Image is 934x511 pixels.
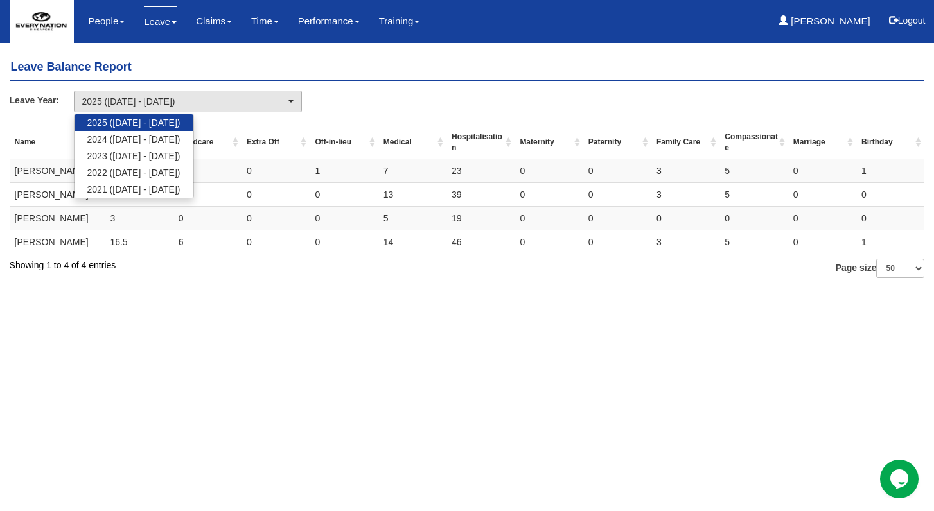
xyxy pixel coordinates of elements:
[836,259,925,278] label: Page size
[856,183,924,207] td: 0
[242,159,310,183] td: 0
[651,183,719,207] td: 3
[378,126,446,159] th: Medical : activate to sort column ascending
[856,159,924,183] td: 1
[378,159,446,183] td: 7
[89,6,125,36] a: People
[515,126,583,159] th: Maternity : activate to sort column ascending
[446,230,515,254] td: 46
[87,166,181,179] span: 2022 ([DATE] - [DATE])
[173,183,242,207] td: 0
[788,230,856,254] td: 0
[87,116,181,129] span: 2025 ([DATE] - [DATE])
[856,126,924,159] th: Birthday : activate to sort column ascending
[173,126,242,159] th: Childcare : activate to sort column ascending
[876,259,924,278] select: Page size
[779,6,870,36] a: [PERSON_NAME]
[583,159,651,183] td: 0
[515,159,583,183] td: 0
[378,230,446,254] td: 14
[298,6,360,36] a: Performance
[583,126,651,159] th: Paternity : activate to sort column ascending
[515,207,583,230] td: 0
[719,207,788,230] td: 0
[310,207,378,230] td: 0
[856,230,924,254] td: 1
[378,183,446,207] td: 13
[651,126,719,159] th: Family Care : activate to sort column ascending
[310,126,378,159] th: Off-in-lieu : activate to sort column ascending
[173,159,242,183] td: 0
[583,183,651,207] td: 0
[515,230,583,254] td: 0
[446,126,515,159] th: Hospitalisation : activate to sort column ascending
[10,126,105,159] th: Name : activate to sort column ascending
[310,230,378,254] td: 0
[788,126,856,159] th: Marriage : activate to sort column ascending
[10,159,105,183] td: [PERSON_NAME]
[242,207,310,230] td: 0
[173,230,242,254] td: 6
[651,230,719,254] td: 3
[583,207,651,230] td: 0
[10,91,74,109] label: Leave Year:
[10,230,105,254] td: [PERSON_NAME]
[10,207,105,230] td: [PERSON_NAME]
[87,150,181,162] span: 2023 ([DATE] - [DATE])
[651,159,719,183] td: 3
[82,95,286,108] div: 2025 ([DATE] - [DATE])
[10,55,925,81] h4: Leave Balance Report
[173,207,242,230] td: 0
[583,230,651,254] td: 0
[719,183,788,207] td: 5
[446,159,515,183] td: 23
[880,460,921,498] iframe: chat widget
[105,230,173,254] td: 16.5
[105,207,173,230] td: 3
[446,207,515,230] td: 19
[719,126,788,159] th: Compassionate : activate to sort column ascending
[719,230,788,254] td: 5
[144,6,177,37] a: Leave
[242,183,310,207] td: 0
[242,230,310,254] td: 0
[515,183,583,207] td: 0
[196,6,232,36] a: Claims
[788,159,856,183] td: 0
[10,183,105,207] td: [PERSON_NAME]
[310,183,378,207] td: 0
[378,207,446,230] td: 5
[379,6,420,36] a: Training
[788,207,856,230] td: 0
[87,183,181,196] span: 2021 ([DATE] - [DATE])
[87,133,181,146] span: 2024 ([DATE] - [DATE])
[788,183,856,207] td: 0
[719,159,788,183] td: 5
[856,207,924,230] td: 0
[310,159,378,183] td: 1
[242,126,310,159] th: Extra Off : activate to sort column ascending
[251,6,279,36] a: Time
[74,91,302,112] button: 2025 ([DATE] - [DATE])
[446,183,515,207] td: 39
[651,207,719,230] td: 0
